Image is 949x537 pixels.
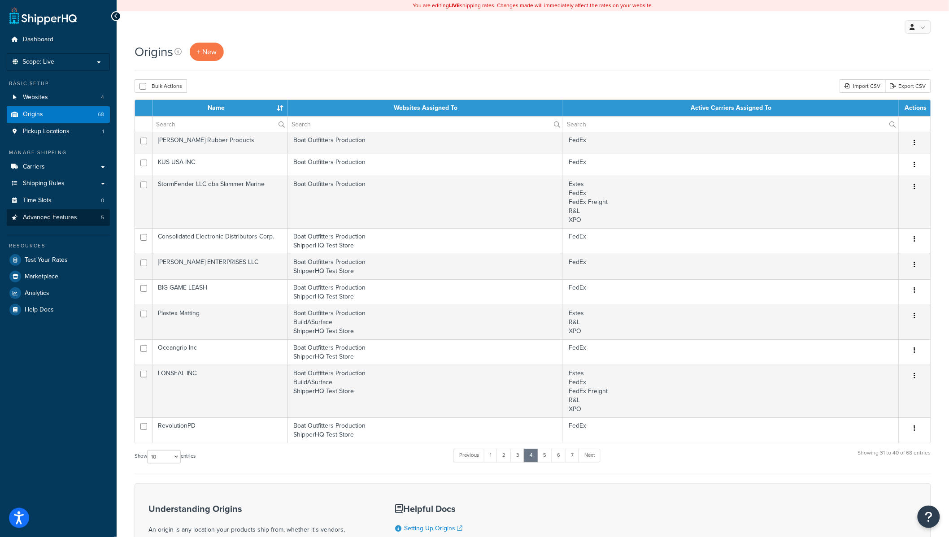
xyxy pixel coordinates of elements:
[288,117,563,132] input: Search
[7,302,110,318] a: Help Docs
[563,176,899,228] td: Estes FedEx FedEx Freight R&L XPO
[395,504,573,514] h3: Helpful Docs
[7,209,110,226] li: Advanced Features
[23,94,48,101] span: Websites
[563,132,899,154] td: FedEx
[288,417,563,443] td: Boat Outfitters Production ShipperHQ Test Store
[551,449,566,462] a: 6
[152,365,288,417] td: LONSEAL INC
[22,58,54,66] span: Scope: Live
[7,106,110,123] li: Origins
[563,154,899,176] td: FedEx
[524,449,538,462] a: 4
[453,449,485,462] a: Previous
[288,305,563,339] td: Boat Outfitters Production BuildASurface ShipperHQ Test Store
[152,254,288,279] td: [PERSON_NAME] ENTERPRISES LLC
[197,47,217,57] span: + New
[23,214,77,221] span: Advanced Features
[288,228,563,254] td: Boat Outfitters Production ShipperHQ Test Store
[565,449,579,462] a: 7
[899,100,931,116] th: Actions
[7,192,110,209] li: Time Slots
[101,197,104,204] span: 0
[23,163,45,171] span: Carriers
[484,449,497,462] a: 1
[563,339,899,365] td: FedEx
[288,339,563,365] td: Boat Outfitters Production ShipperHQ Test Store
[537,449,552,462] a: 5
[7,149,110,156] div: Manage Shipping
[7,209,110,226] a: Advanced Features 5
[7,31,110,48] a: Dashboard
[152,228,288,254] td: Consolidated Electronic Distributors Corp.
[135,450,196,463] label: Show entries
[563,417,899,443] td: FedEx
[152,176,288,228] td: StormFender LLC dba Slammer Marine
[579,449,601,462] a: Next
[7,89,110,106] a: Websites 4
[23,128,70,135] span: Pickup Locations
[563,228,899,254] td: FedEx
[7,106,110,123] a: Origins 68
[496,449,511,462] a: 2
[147,450,181,463] select: Showentries
[25,306,54,314] span: Help Docs
[190,43,224,61] a: + New
[449,1,460,9] b: LIVE
[152,100,288,116] th: Name : activate to sort column ascending
[152,339,288,365] td: Oceangrip Inc
[7,242,110,250] div: Resources
[7,175,110,192] a: Shipping Rules
[7,159,110,175] a: Carriers
[918,506,940,528] button: Open Resource Center
[288,254,563,279] td: Boat Outfitters Production ShipperHQ Test Store
[101,214,104,221] span: 5
[288,100,563,116] th: Websites Assigned To
[563,254,899,279] td: FedEx
[152,305,288,339] td: Plastex Matting
[7,285,110,301] a: Analytics
[9,7,77,25] a: ShipperHQ Home
[25,256,68,264] span: Test Your Rates
[563,279,899,305] td: FedEx
[135,79,187,93] button: Bulk Actions
[840,79,885,93] div: Import CSV
[563,117,899,132] input: Search
[563,305,899,339] td: Estes R&L XPO
[25,273,58,281] span: Marketplace
[152,279,288,305] td: BIG GAME LEASH
[288,176,563,228] td: Boat Outfitters Production
[7,89,110,106] li: Websites
[510,449,525,462] a: 3
[858,448,931,467] div: Showing 31 to 40 of 68 entries
[101,94,104,101] span: 4
[7,123,110,140] li: Pickup Locations
[288,365,563,417] td: Boat Outfitters Production BuildASurface ShipperHQ Test Store
[563,100,899,116] th: Active Carriers Assigned To
[7,80,110,87] div: Basic Setup
[135,43,173,61] h1: Origins
[102,128,104,135] span: 1
[7,268,110,285] a: Marketplace
[98,111,104,118] span: 68
[152,132,288,154] td: [PERSON_NAME] Rubber Products
[152,417,288,443] td: RevolutionPD
[7,252,110,268] a: Test Your Rates
[563,365,899,417] td: Estes FedEx FedEx Freight R&L XPO
[23,111,43,118] span: Origins
[7,123,110,140] a: Pickup Locations 1
[885,79,931,93] a: Export CSV
[152,154,288,176] td: KUS USA INC
[288,132,563,154] td: Boat Outfitters Production
[404,524,462,533] a: Setting Up Origins
[152,117,287,132] input: Search
[288,279,563,305] td: Boat Outfitters Production ShipperHQ Test Store
[148,504,373,514] h3: Understanding Origins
